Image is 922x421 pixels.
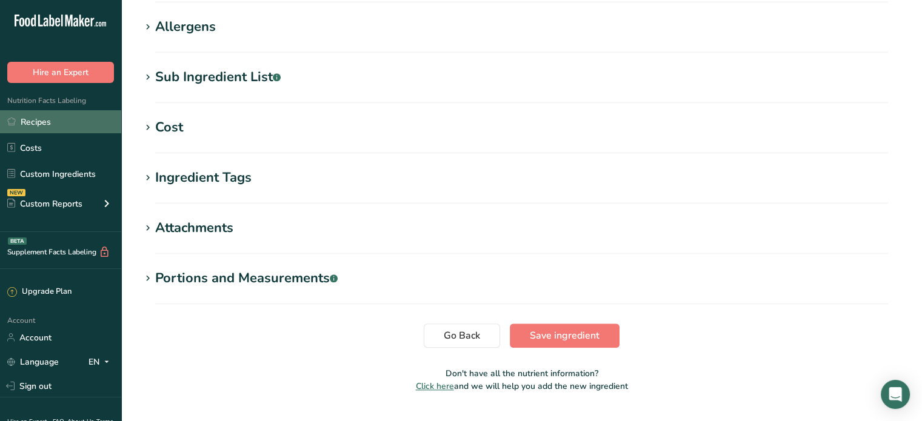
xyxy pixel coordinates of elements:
[141,367,903,380] p: Don't have all the nutrient information?
[444,328,480,343] span: Go Back
[7,62,114,83] button: Hire an Expert
[8,237,27,245] div: BETA
[7,351,59,373] a: Language
[7,189,25,196] div: NEW
[416,380,454,392] span: Click here
[155,218,233,238] div: Attachments
[510,323,620,348] button: Save ingredient
[141,380,903,393] p: and we will help you add the new ingredient
[424,323,500,348] button: Go Back
[155,17,216,37] div: Allergens
[155,168,252,188] div: Ingredient Tags
[89,354,114,369] div: EN
[881,380,910,409] div: Open Intercom Messenger
[155,118,183,138] div: Cost
[7,286,72,298] div: Upgrade Plan
[155,268,338,288] div: Portions and Measurements
[530,328,600,343] span: Save ingredient
[155,67,281,87] div: Sub Ingredient List
[7,197,82,210] div: Custom Reports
